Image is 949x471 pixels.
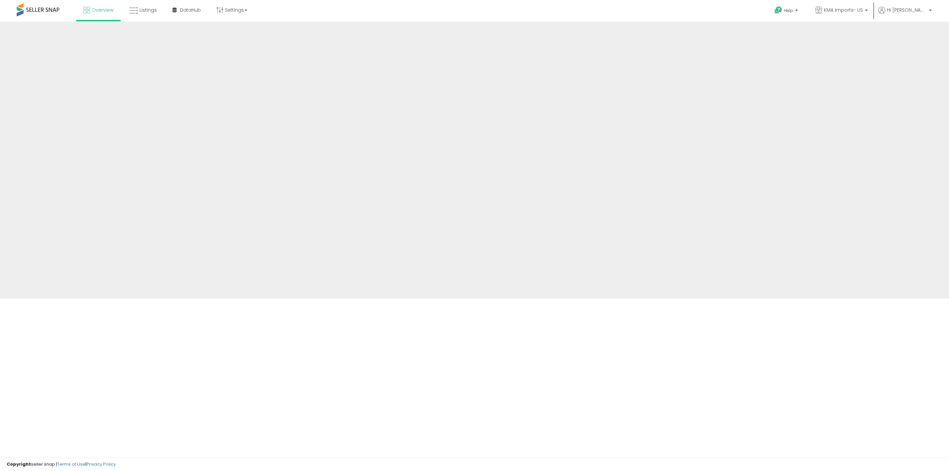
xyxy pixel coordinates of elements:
[139,7,157,13] span: Listings
[878,7,932,22] a: Hi [PERSON_NAME]
[784,8,793,13] span: Help
[824,7,863,13] span: KMA Imports- US
[887,7,927,13] span: Hi [PERSON_NAME]
[180,7,201,13] span: DataHub
[92,7,113,13] span: Overview
[774,6,782,14] i: Get Help
[769,1,805,22] a: Help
